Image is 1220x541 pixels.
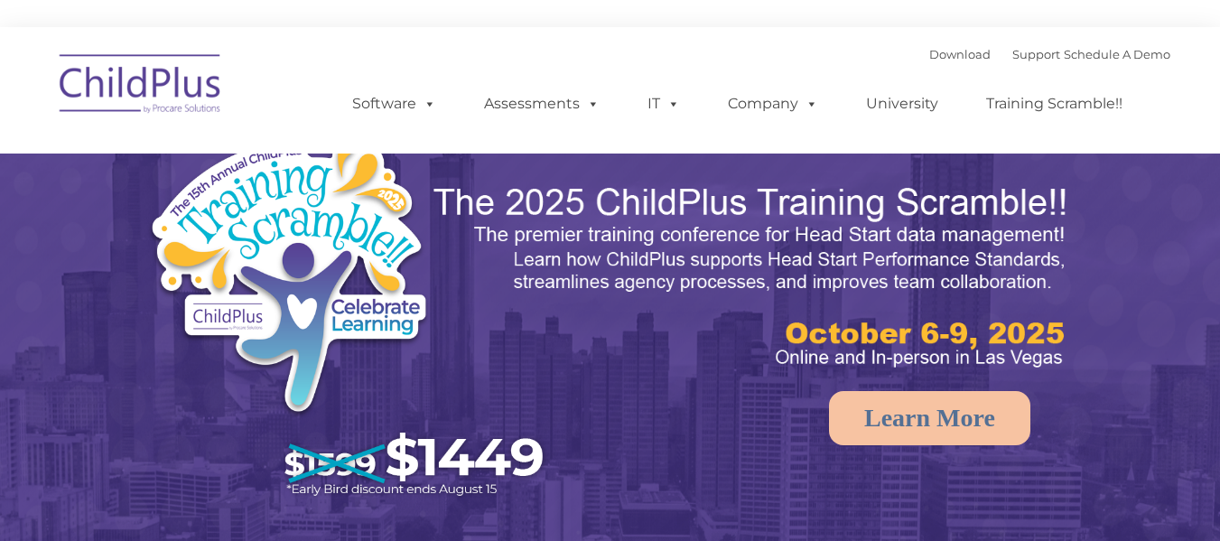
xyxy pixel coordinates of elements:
a: Download [929,47,991,61]
a: University [848,86,956,122]
a: Company [710,86,836,122]
a: Schedule A Demo [1064,47,1170,61]
a: Assessments [466,86,618,122]
a: Training Scramble!! [968,86,1141,122]
a: Software [334,86,454,122]
a: Support [1012,47,1060,61]
font: | [929,47,1170,61]
a: Learn More [829,391,1030,445]
a: IT [629,86,698,122]
img: ChildPlus by Procare Solutions [51,42,231,132]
